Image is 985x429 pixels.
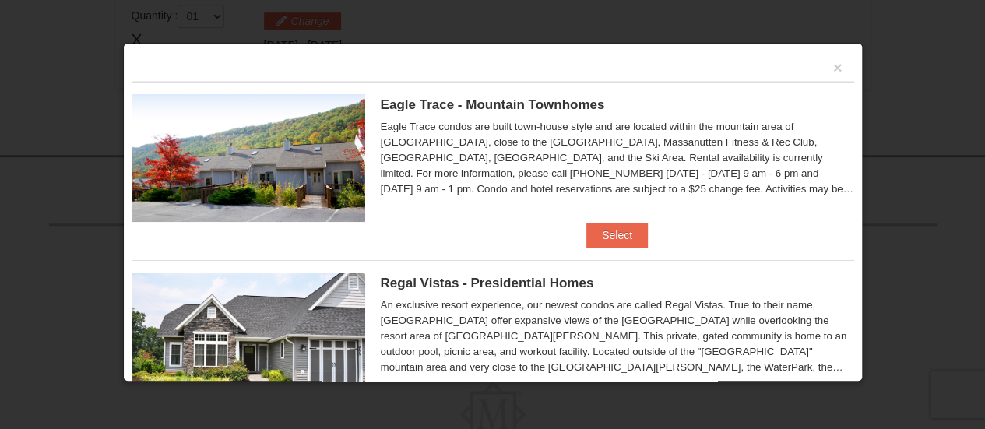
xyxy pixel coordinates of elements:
[132,94,365,222] img: 19218983-1-9b289e55.jpg
[381,276,594,290] span: Regal Vistas - Presidential Homes
[586,223,648,248] button: Select
[381,119,854,197] div: Eagle Trace condos are built town-house style and are located within the mountain area of [GEOGRA...
[132,273,365,400] img: 19218991-1-902409a9.jpg
[381,297,854,375] div: An exclusive resort experience, our newest condos are called Regal Vistas. True to their name, [G...
[381,97,605,112] span: Eagle Trace - Mountain Townhomes
[833,60,843,76] button: ×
